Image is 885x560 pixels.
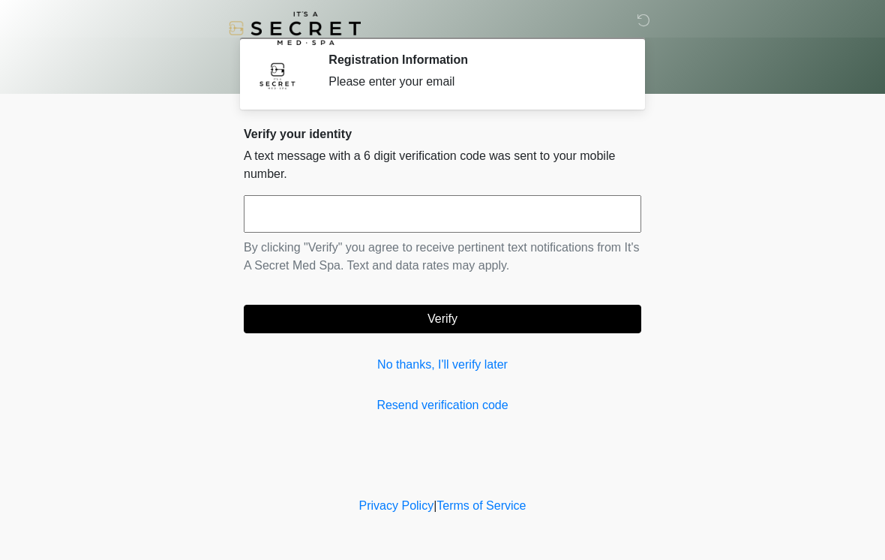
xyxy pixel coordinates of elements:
p: A text message with a 6 digit verification code was sent to your mobile number. [244,147,641,183]
a: Privacy Policy [359,499,434,512]
div: Please enter your email [328,73,619,91]
a: Resend verification code [244,396,641,414]
h2: Registration Information [328,53,619,67]
img: Agent Avatar [255,53,300,98]
a: Terms of Service [436,499,526,512]
h2: Verify your identity [244,127,641,141]
a: No thanks, I'll verify later [244,356,641,374]
button: Verify [244,305,641,333]
p: By clicking "Verify" you agree to receive pertinent text notifications from It's A Secret Med Spa... [244,239,641,275]
a: | [433,499,436,512]
img: It's A Secret Med Spa Logo [229,11,361,45]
